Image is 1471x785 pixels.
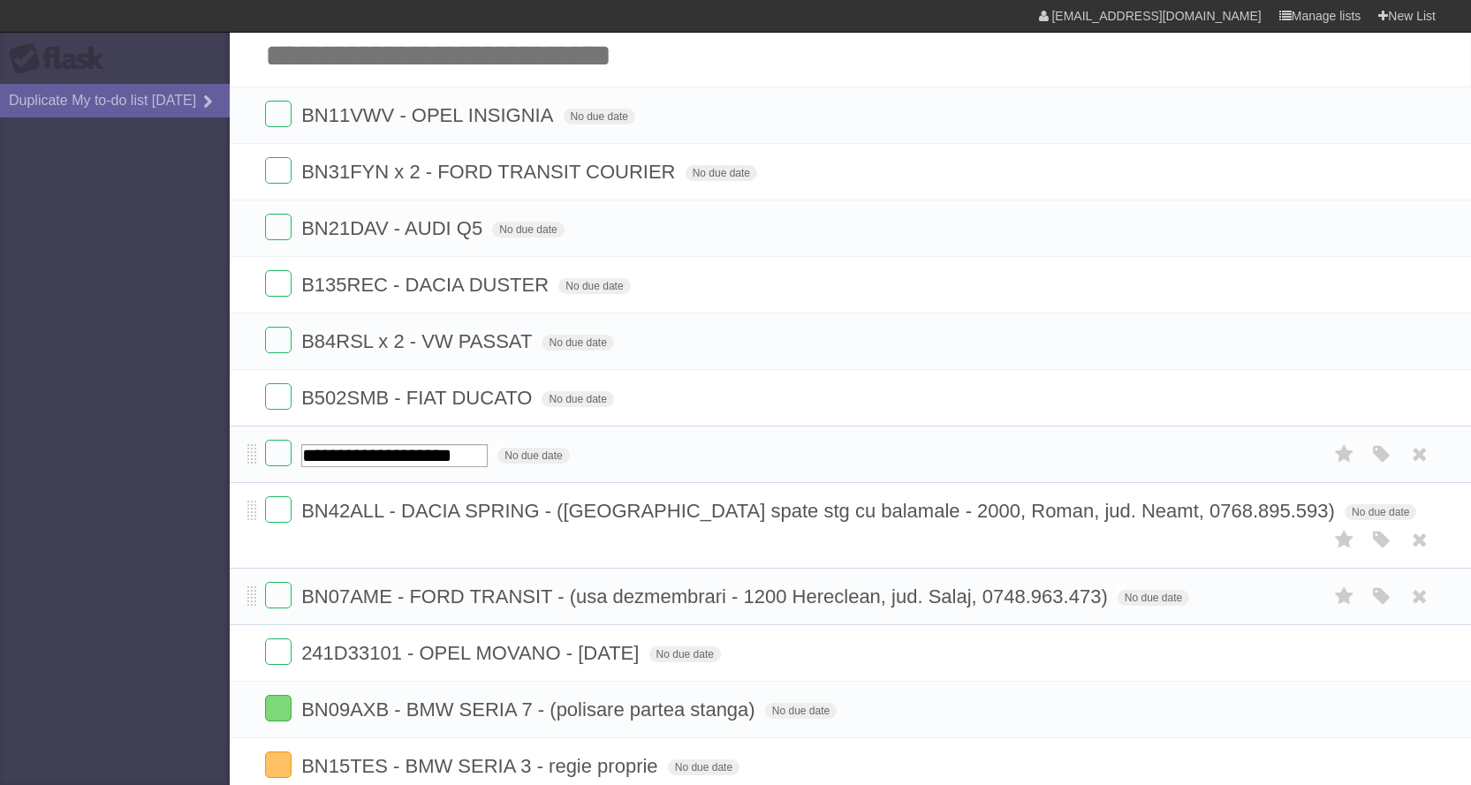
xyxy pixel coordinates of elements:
label: Done [265,157,292,184]
label: Done [265,440,292,466]
span: BN07AME - FORD TRANSIT - (usa dezmembrari - 1200 Hereclean, jud. Salaj, 0748.963.473) [301,585,1112,608]
span: No due date [492,222,564,238]
span: B502SMB - FIAT DUCATO [301,387,536,409]
div: Flask [9,43,115,75]
span: No due date [542,335,613,351]
span: 241D33101 - OPEL MOVANO - [DATE] [301,642,643,664]
span: No due date [1345,504,1416,520]
label: Done [265,383,292,410]
label: Star task [1328,525,1361,555]
span: No due date [1118,590,1189,606]
span: No due date [558,278,630,294]
label: Done [265,270,292,297]
span: No due date [668,759,739,775]
label: Star task [1328,440,1361,469]
label: Done [265,496,292,523]
span: No due date [564,109,635,125]
span: BN15TES - BMW SERIA 3 - regie proprie [301,755,662,777]
span: BN09AXB - BMW SERIA 7 - (polisare partea stanga) [301,698,760,721]
span: No due date [542,391,613,407]
label: Done [265,751,292,778]
label: Done [265,638,292,665]
span: No due date [686,165,757,181]
span: BN42ALL - DACIA SPRING - ([GEOGRAPHIC_DATA] spate stg cu balamale - 2000, Roman, jud. Neamt, 0768... [301,500,1339,522]
label: Done [265,582,292,608]
span: No due date [497,448,569,464]
span: B84RSL x 2 - VW PASSAT [301,330,536,352]
span: BN21DAV - AUDI Q5 [301,217,487,239]
label: Done [265,214,292,240]
span: BN11VWV - OPEL INSIGNIA [301,104,557,126]
label: Done [265,327,292,353]
span: No due date [649,646,721,662]
label: Done [265,101,292,127]
span: B135REC - DACIA DUSTER [301,274,553,296]
label: Star task [1328,582,1361,611]
span: BN31FYN x 2 - FORD TRANSIT COURIER [301,161,679,183]
label: Done [265,695,292,721]
span: No due date [765,703,837,719]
